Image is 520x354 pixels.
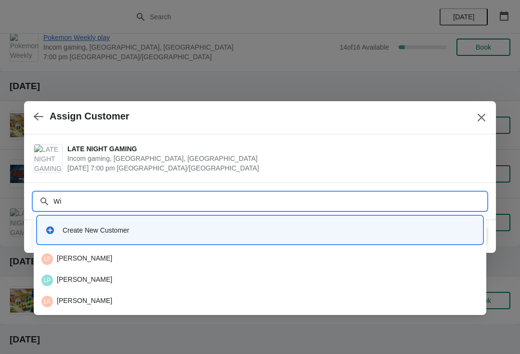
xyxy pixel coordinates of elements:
[44,277,51,284] text: LP
[34,290,486,311] li: Lewis Keal
[67,154,481,163] span: Incom gaming, [GEOGRAPHIC_DATA], [GEOGRAPHIC_DATA]
[63,225,475,235] div: Create New Customer
[44,256,51,262] text: LF
[41,253,479,265] div: [PERSON_NAME]
[44,298,51,305] text: LK
[53,193,486,210] input: Search customer name or email
[34,144,62,172] img: LATE NIGHT GAMING | Incom gaming, Church Street, Cheltenham, UK | August 14 | 7:00 pm Europe/London
[67,163,481,173] span: [DATE] 7:00 pm [GEOGRAPHIC_DATA]/[GEOGRAPHIC_DATA]
[67,144,481,154] span: LATE NIGHT GAMING
[50,111,130,122] h2: Assign Customer
[34,249,486,269] li: Lewis Foulkes
[34,269,486,290] li: Lewis Plimmer
[41,296,479,307] div: [PERSON_NAME]
[41,275,479,286] div: [PERSON_NAME]
[473,109,490,126] button: Close
[41,275,53,286] span: Lewis Plimmer
[41,296,53,307] span: Lewis Keal
[41,253,53,265] span: Lewis Foulkes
